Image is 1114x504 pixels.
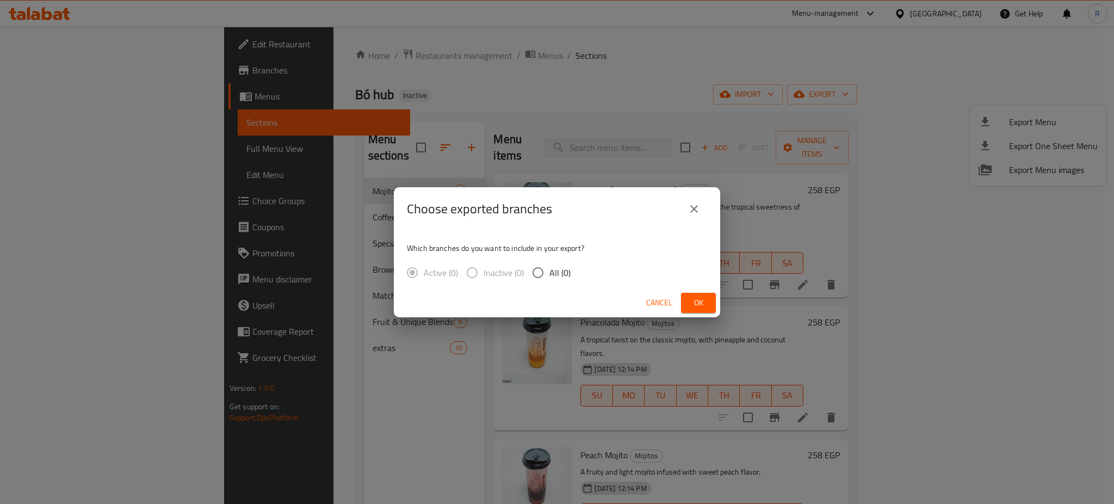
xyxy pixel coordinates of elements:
p: Which branches do you want to include in your export? [407,243,707,254]
span: All (0) [549,266,571,279]
span: Inactive (0) [484,266,524,279]
span: Active (0) [424,266,458,279]
button: close [681,196,707,222]
button: Ok [681,293,716,313]
button: Cancel [642,293,677,313]
span: Cancel [646,296,672,310]
span: Ok [690,296,707,310]
h2: Choose exported branches [407,200,552,218]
